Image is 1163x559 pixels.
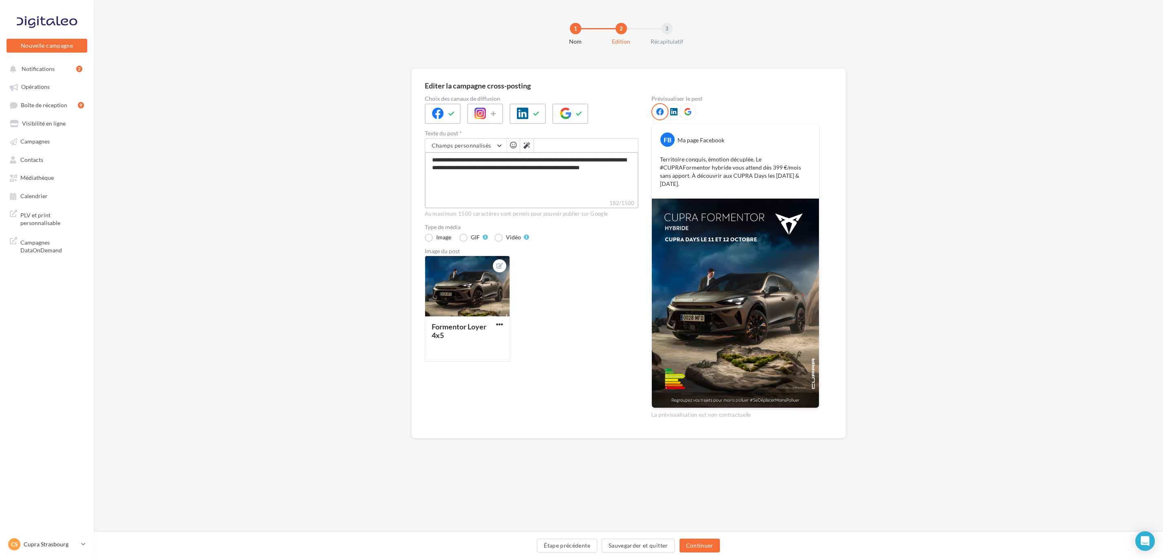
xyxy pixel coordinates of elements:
[616,23,627,34] div: 2
[425,248,638,254] div: Image du post
[20,192,48,199] span: Calendrier
[660,155,811,188] p: Territoire conquis, émotion décuplée. Le #CUPRAFormentor hybride vous attend dès 399 €/mois sans ...
[425,130,638,136] label: Texte du post *
[5,97,89,113] a: Boîte de réception9
[21,84,50,91] span: Opérations
[5,116,89,130] a: Visibilité en ligne
[680,539,720,552] button: Continuer
[641,38,693,46] div: Récapitulatif
[76,66,82,72] div: 2
[436,234,451,240] div: Image
[22,65,55,72] span: Notifications
[660,133,675,147] div: FB
[537,539,597,552] button: Étape précédente
[20,156,43,163] span: Contacts
[5,79,89,94] a: Opérations
[1135,531,1155,551] div: Open Intercom Messenger
[5,152,89,167] a: Contacts
[506,234,521,240] div: Vidéo
[11,540,18,548] span: CS
[425,139,506,152] button: Champs personnalisés
[5,188,89,203] a: Calendrier
[5,134,89,148] a: Campagnes
[78,102,84,108] div: 9
[7,537,87,552] a: CS Cupra Strasbourg
[5,61,86,76] button: Notifications 2
[550,38,602,46] div: Nom
[677,136,724,144] div: Ma page Facebook
[595,38,647,46] div: Edition
[425,96,638,102] label: Choix des canaux de diffusion
[432,322,486,340] div: Formentor Loyer 4x5
[20,175,54,181] span: Médiathèque
[570,23,581,34] div: 1
[5,170,89,185] a: Médiathèque
[425,199,638,208] label: 182/1500
[425,224,638,230] label: Type de média
[651,96,819,102] div: Prévisualiser le post
[7,39,87,53] button: Nouvelle campagne
[661,23,673,34] div: 3
[651,408,819,419] div: La prévisualisation est non-contractuelle
[432,142,491,149] span: Champs personnalisés
[21,102,67,108] span: Boîte de réception
[602,539,675,552] button: Sauvegarder et quitter
[20,138,50,145] span: Campagnes
[5,234,89,258] a: Campagnes DataOnDemand
[5,206,89,230] a: PLV et print personnalisable
[24,540,78,548] p: Cupra Strasbourg
[471,234,480,240] div: GIF
[22,120,66,127] span: Visibilité en ligne
[425,82,531,89] div: Editer la campagne cross-posting
[20,237,84,254] span: Campagnes DataOnDemand
[425,210,638,218] div: Au maximum 1500 caractères sont permis pour pouvoir publier sur Google
[20,210,84,227] span: PLV et print personnalisable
